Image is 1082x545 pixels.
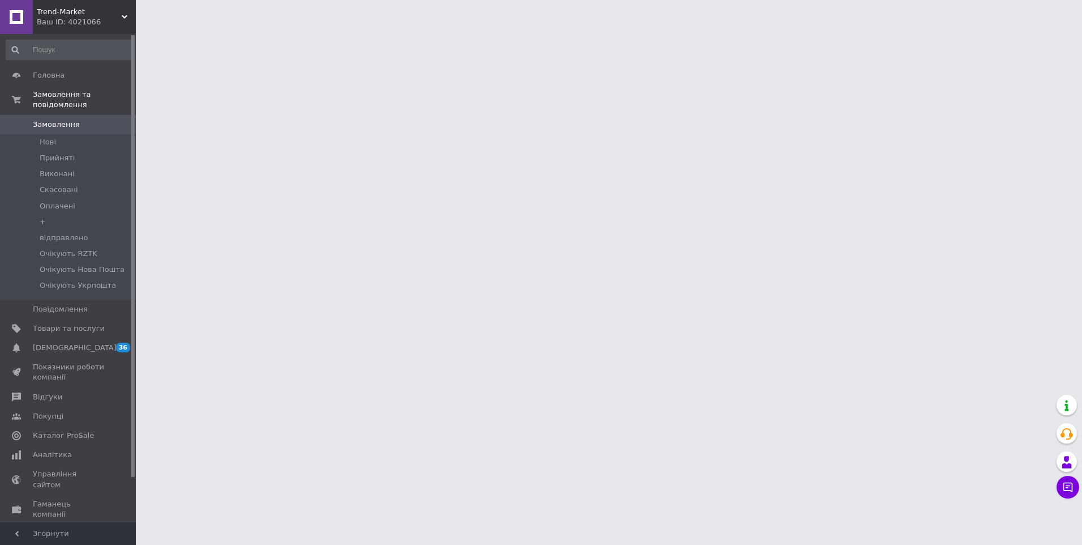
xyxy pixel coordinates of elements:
span: Очікують Нова Пошта [40,265,124,275]
span: Покупці [33,411,63,421]
span: Повідомлення [33,304,88,314]
span: Замовлення [33,120,80,130]
span: Товари та послуги [33,323,105,334]
span: Гаманець компанії [33,499,105,520]
div: Ваш ID: 4021066 [37,17,136,27]
span: + [40,217,46,227]
span: Головна [33,70,65,80]
span: [DEMOGRAPHIC_DATA] [33,343,117,353]
span: Прийняті [40,153,75,163]
span: Очікують RZTK [40,249,97,259]
span: Оплачені [40,201,75,211]
span: відправлено [40,233,88,243]
span: Управління сайтом [33,469,105,489]
span: Нові [40,137,56,147]
input: Пошук [6,40,134,60]
span: Trend-Market [37,7,122,17]
span: Аналітика [33,450,72,460]
span: Очікують Укрпошта [40,280,116,291]
span: 36 [116,343,130,352]
span: Скасовані [40,185,78,195]
span: Виконані [40,169,75,179]
button: Чат з покупцем [1057,476,1079,499]
span: Відгуки [33,392,62,402]
span: Показники роботи компанії [33,362,105,382]
span: Замовлення та повідомлення [33,90,136,110]
span: Каталог ProSale [33,431,94,441]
